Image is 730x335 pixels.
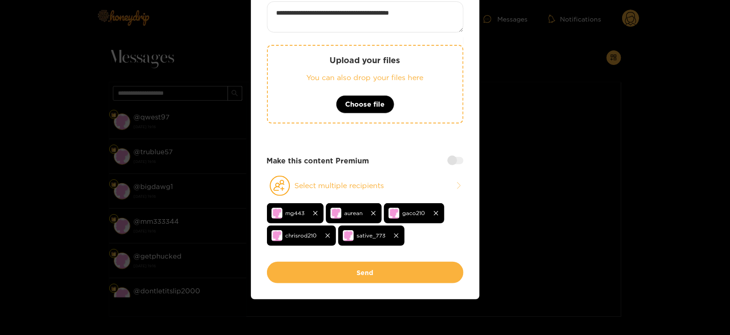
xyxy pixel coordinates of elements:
p: You can also drop your files here [286,72,444,83]
p: Upload your files [286,55,444,65]
span: aurean [345,208,363,218]
button: Select multiple recipients [267,175,464,196]
img: no-avatar.png [272,208,282,219]
button: Choose file [336,95,394,113]
img: no-avatar.png [272,230,282,241]
span: Choose file [346,99,385,110]
span: sative_773 [357,230,386,241]
strong: Make this content Premium [267,156,369,166]
span: gaco210 [403,208,426,218]
span: chrisrod210 [286,230,317,241]
img: no-avatar.png [330,208,341,219]
img: no-avatar.png [389,208,400,219]
img: no-avatar.png [343,230,354,241]
span: mg443 [286,208,305,218]
button: Send [267,262,464,283]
